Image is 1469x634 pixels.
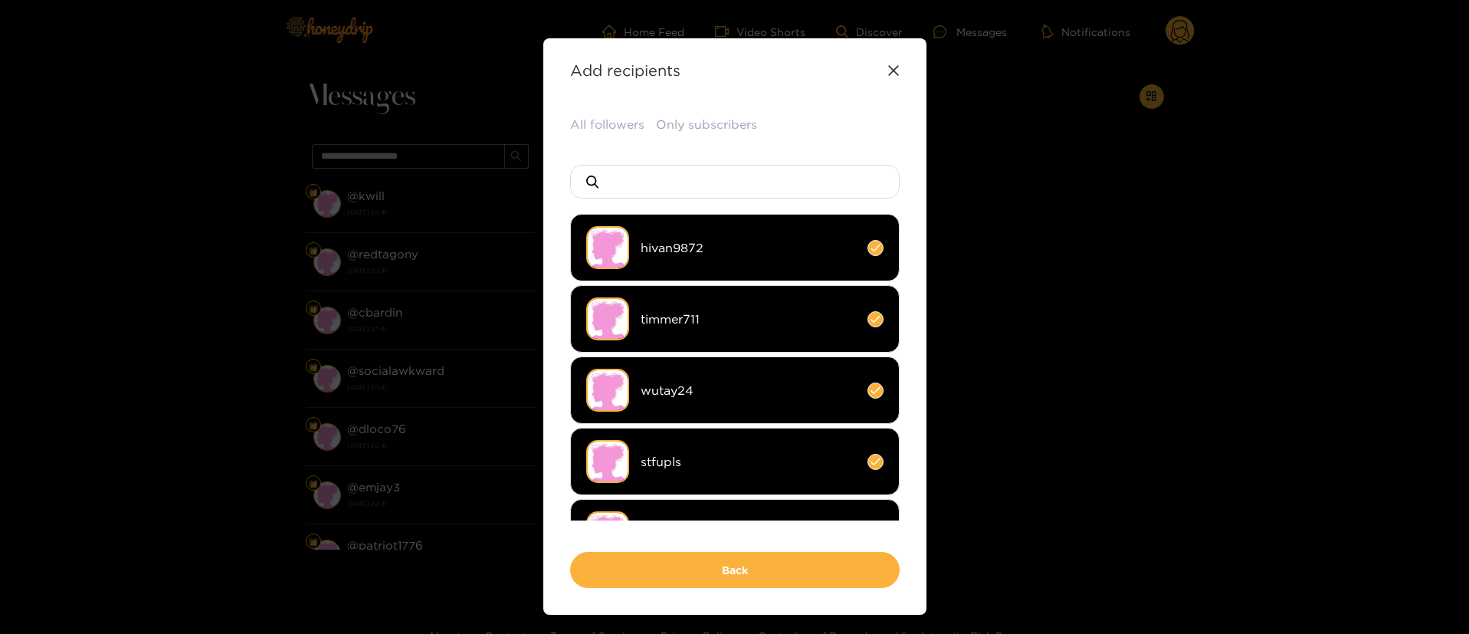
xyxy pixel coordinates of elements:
[641,382,856,399] span: wutay24
[641,453,856,471] span: stfupls
[641,239,856,257] span: hivan9872
[586,440,629,483] img: no-avatar.png
[586,226,629,269] img: no-avatar.png
[641,310,856,328] span: timmer711
[586,369,629,412] img: no-avatar.png
[570,61,680,79] strong: Add recipients
[570,116,644,133] button: All followers
[570,552,900,588] button: Back
[656,116,757,133] button: Only subscribers
[586,297,629,340] img: no-avatar.png
[586,511,629,554] img: no-avatar.png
